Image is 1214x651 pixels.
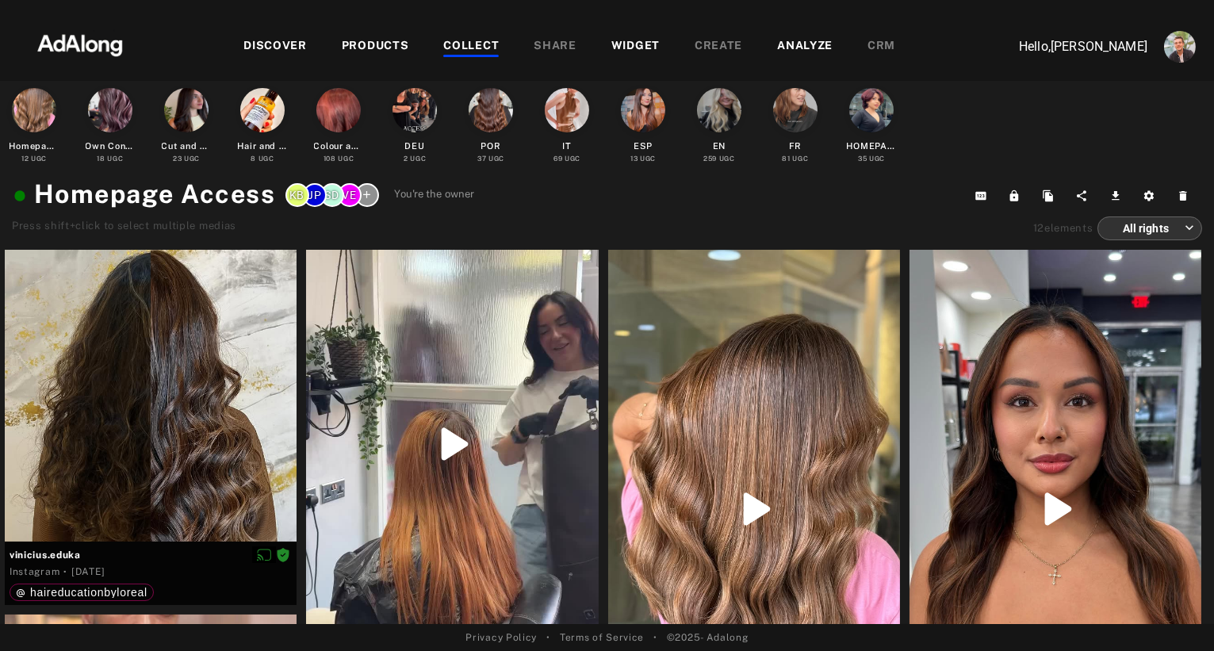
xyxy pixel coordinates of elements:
span: 8 [251,155,256,163]
div: CREATE [695,37,742,56]
img: ACg8ocLjEk1irI4XXb49MzUGwa4F_C3PpCyg-3CPbiuLEZrYEA=s96-c [1164,31,1196,63]
span: · [63,565,67,578]
div: Hair and Scalp Care [238,140,288,153]
span: 2 [404,155,408,163]
div: Khadija.B [285,183,309,207]
span: 69 [553,155,562,163]
div: WIDGET [611,37,660,56]
div: UGC [404,154,427,164]
div: Press shift+click to select multiple medias [12,218,474,234]
span: 18 [97,155,105,163]
img: 63233d7d88ed69de3c212112c67096b6.png [10,20,150,67]
time: 2025-09-29T12:06:49.000Z [71,566,105,577]
button: Copy collection ID [967,185,1001,207]
button: Disable diffusion on this media [252,546,276,563]
div: UGC [251,154,274,164]
div: Cut and Style [162,140,212,153]
div: HOMEPAGE TEST [847,140,897,153]
span: • [546,630,550,645]
span: 35 [858,155,867,163]
span: 37 [477,155,486,163]
div: ANALYZE [777,37,833,56]
div: DEU [404,140,424,153]
div: FR [789,140,802,153]
div: Solene.D [320,183,344,207]
p: Hello, [PERSON_NAME] [989,37,1147,56]
iframe: Chat Widget [1135,575,1214,651]
span: haireducationbyloreal [30,586,147,599]
span: Rights agreed [276,549,290,560]
button: Share [1067,185,1101,207]
span: 259 [703,155,717,163]
div: IT [562,140,571,153]
div: UGC [477,154,504,164]
div: UGC [173,154,200,164]
div: Homepage Access [10,140,59,153]
div: elements [1033,220,1093,236]
span: © 2025 - Adalong [667,630,749,645]
div: Jade.P [303,183,327,207]
div: Own Content Hair Education [86,140,136,153]
button: Account settings [1160,27,1200,67]
div: DISCOVER [243,37,307,56]
span: 23 [173,155,182,163]
div: ESP [634,140,652,153]
span: 12 [21,155,29,163]
div: UGC [703,154,735,164]
div: EN [713,140,726,153]
button: Duplicate collection [1034,185,1068,207]
div: POR [481,140,500,153]
div: UGC [630,154,656,164]
div: PRODUCTS [342,37,409,56]
div: UGC [21,154,47,164]
span: 108 [324,155,336,163]
a: Terms of Service [560,630,644,645]
div: Instagram [10,565,59,579]
div: Colour and Lightening [314,140,364,153]
div: SHARE [534,37,576,56]
div: All rights [1112,207,1194,249]
button: Download [1101,185,1135,207]
div: UGC [782,154,808,164]
div: UGC [858,154,885,164]
div: haireducationbyloreal [16,587,147,598]
button: Settings [1135,185,1169,207]
h1: Homepage Access [12,175,276,213]
span: 13 [630,155,638,163]
div: COLLECT [443,37,499,56]
span: • [653,630,657,645]
div: CRM [867,37,895,56]
button: Lock from editing [1000,185,1034,207]
span: 81 [782,155,790,163]
div: UGC [553,154,580,164]
button: Delete this collection [1169,185,1203,207]
div: UGC [324,154,354,164]
span: vinicius.eduka [10,548,292,562]
a: Privacy Policy [465,630,537,645]
span: 12 [1033,222,1044,234]
div: UGC [97,154,123,164]
div: Valery.E [338,183,362,207]
span: You're the owner [395,186,475,202]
